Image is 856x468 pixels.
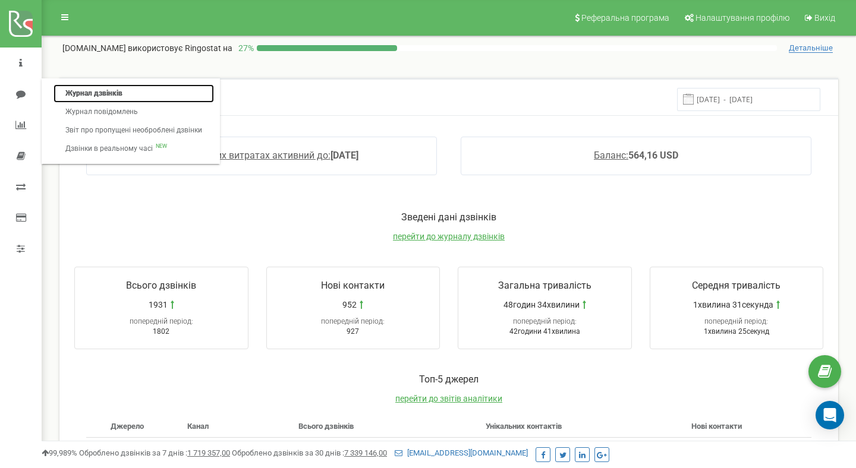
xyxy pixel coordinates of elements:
[498,280,591,291] span: Загальна тривалість
[401,211,496,223] span: Зведені дані дзвінків
[509,327,580,336] span: 42години 41хвилина
[149,299,168,311] span: 1931
[691,422,742,431] span: Нові контакти
[321,280,385,291] span: Нові контакти
[419,374,479,385] span: Toп-5 джерел
[187,448,230,457] u: 1 719 357,00
[53,140,214,158] a: Дзвінки в реальному часіNEW
[130,317,193,325] span: попередній період:
[789,43,833,53] span: Детальніше
[53,121,214,140] a: Звіт про пропущені необроблені дзвінки
[126,280,196,291] span: Всього дзвінків
[393,232,505,241] a: перейти до журналу дзвінків
[693,299,773,311] span: 1хвилина 31секунда
[344,448,387,457] u: 7 339 146,00
[594,150,678,161] a: Баланс:564,16 USD
[79,448,230,457] span: Оброблено дзвінків за 7 днів :
[395,448,528,457] a: [EMAIL_ADDRESS][DOMAIN_NAME]
[42,448,77,457] span: 99,989%
[695,13,789,23] span: Налаштування профілю
[62,42,232,54] p: [DOMAIN_NAME]
[53,84,214,103] a: Журнал дзвінків
[232,448,387,457] span: Оброблено дзвінків за 30 днів :
[165,150,358,161] a: При поточних витратах активний до:[DATE]
[513,317,577,325] span: попередній період:
[128,43,232,53] span: використовує Ringostat на
[187,422,209,431] span: Канал
[53,103,214,121] a: Журнал повідомлень
[9,11,33,37] img: ringostat logo
[342,299,357,311] span: 952
[704,327,769,336] span: 1хвилина 25секунд
[814,13,835,23] span: Вихід
[594,150,628,161] span: Баланс:
[692,280,781,291] span: Середня тривалість
[503,299,580,311] span: 48годин 34хвилини
[232,42,257,54] p: 27 %
[298,422,354,431] span: Всього дзвінків
[165,150,331,161] span: При поточних витратах активний до:
[486,422,562,431] span: Унікальних контактів
[153,327,169,336] span: 1802
[347,327,359,336] span: 927
[395,394,502,403] a: перейти до звітів аналітики
[581,13,669,23] span: Реферальна програма
[111,422,144,431] span: Джерело
[321,317,385,325] span: попередній період:
[816,401,844,429] div: Open Intercom Messenger
[704,317,768,325] span: попередній період:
